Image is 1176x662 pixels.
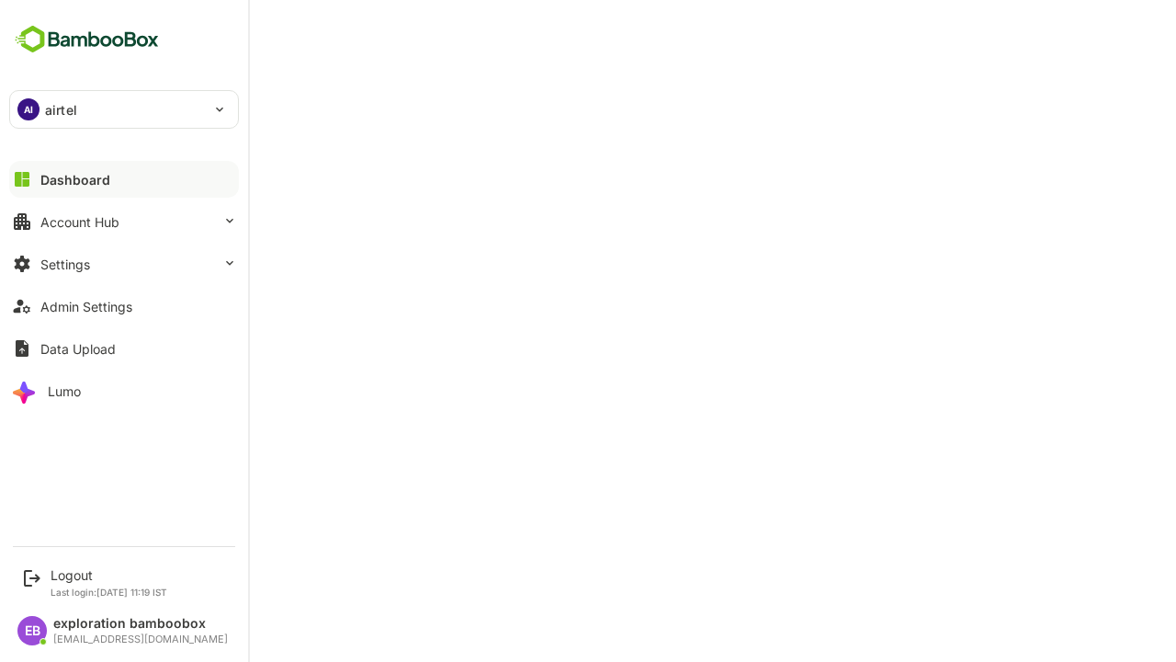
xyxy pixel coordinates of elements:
button: Dashboard [9,161,239,198]
img: BambooboxFullLogoMark.5f36c76dfaba33ec1ec1367b70bb1252.svg [9,22,164,57]
div: Account Hub [40,214,119,230]
button: Data Upload [9,330,239,367]
p: airtel [45,100,77,120]
div: Admin Settings [40,299,132,314]
div: EB [17,616,47,645]
button: Settings [9,245,239,282]
div: exploration bamboobox [53,616,228,632]
div: AIairtel [10,91,238,128]
button: Account Hub [9,203,239,240]
div: Logout [51,567,167,583]
div: AI [17,98,40,120]
button: Admin Settings [9,288,239,325]
div: Settings [40,257,90,272]
div: Data Upload [40,341,116,357]
p: Last login: [DATE] 11:19 IST [51,587,167,598]
div: [EMAIL_ADDRESS][DOMAIN_NAME] [53,633,228,645]
div: Lumo [48,383,81,399]
button: Lumo [9,372,239,409]
div: Dashboard [40,172,110,188]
